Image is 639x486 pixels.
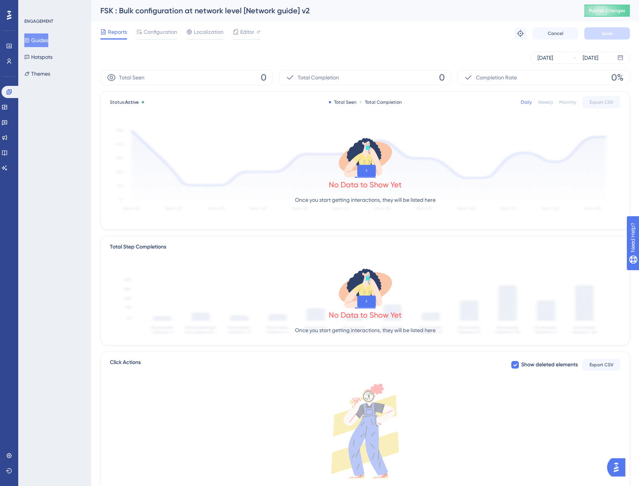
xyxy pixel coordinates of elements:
[589,8,625,14] span: Publish Changes
[24,33,48,47] button: Guides
[521,99,532,105] div: Daily
[559,99,576,105] div: Monthly
[110,99,139,105] span: Status:
[24,67,50,81] button: Themes
[100,5,565,16] div: FSK : Bulk configuration at network level [Network guide] v2
[261,71,266,84] span: 0
[582,359,620,371] button: Export CSV
[360,99,402,105] div: Total Completion
[194,27,224,36] span: Localization
[533,27,578,40] button: Cancel
[590,99,614,105] span: Export CSV
[119,73,144,82] span: Total Seen
[295,195,436,204] p: Once you start getting interactions, they will be listed here
[584,5,630,17] button: Publish Changes
[329,99,357,105] div: Total Seen
[24,50,52,64] button: Hotspots
[144,27,177,36] span: Configuration
[548,30,563,36] span: Cancel
[607,456,630,479] iframe: UserGuiding AI Assistant Launcher
[18,2,48,11] span: Need Help?
[584,27,630,40] button: Save
[24,18,53,24] div: ENGAGEMENT
[108,27,127,36] span: Reports
[611,71,623,84] span: 0%
[583,53,598,62] div: [DATE]
[521,360,578,369] span: Show deleted elements
[582,96,620,108] button: Export CSV
[590,362,614,368] span: Export CSV
[295,326,436,335] p: Once you start getting interactions, they will be listed here
[602,30,612,36] span: Save
[125,100,139,105] span: Active
[329,310,402,320] div: No Data to Show Yet
[240,27,254,36] span: Editor
[439,71,445,84] span: 0
[476,73,517,82] span: Completion Rate
[110,242,166,252] div: Total Step Completions
[329,179,402,190] div: No Data to Show Yet
[538,53,553,62] div: [DATE]
[298,73,339,82] span: Total Completion
[538,99,553,105] div: Weekly
[110,358,141,372] span: Click Actions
